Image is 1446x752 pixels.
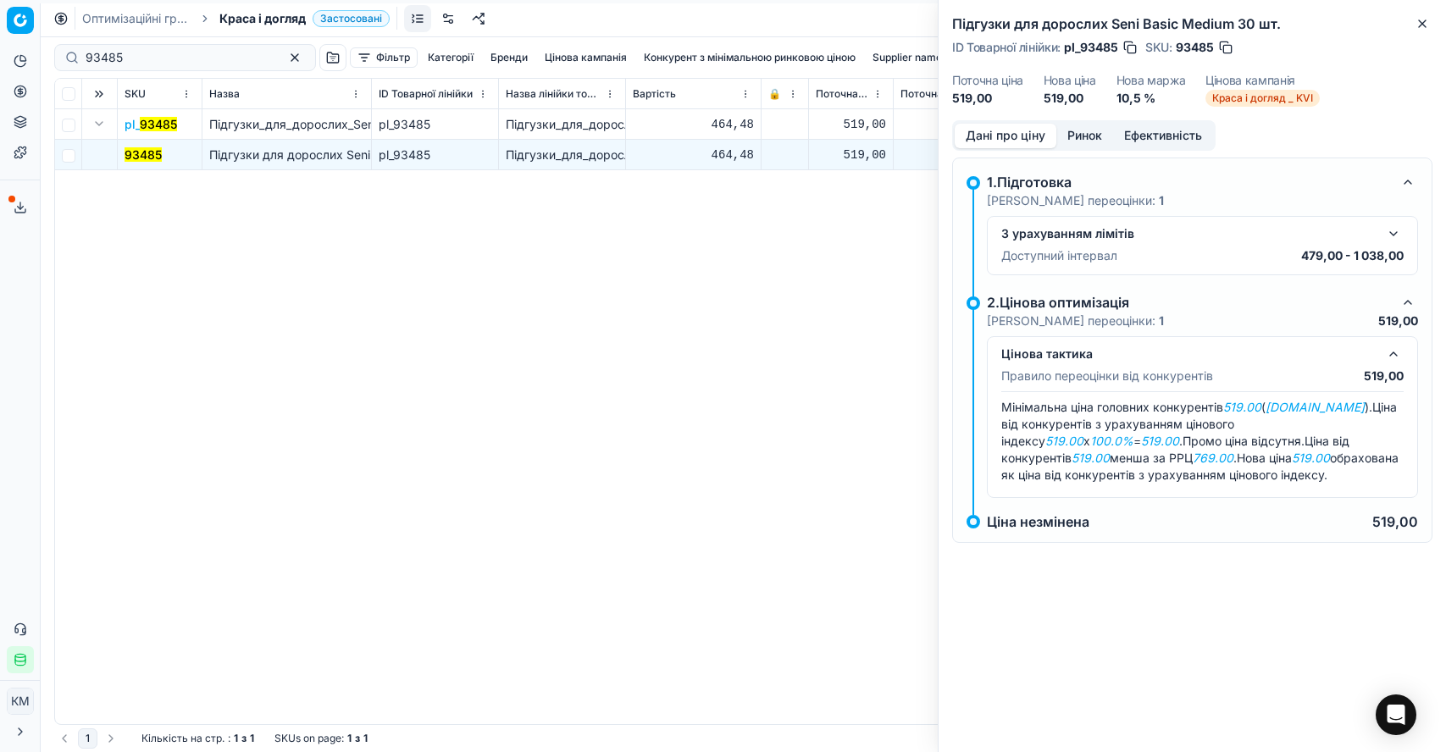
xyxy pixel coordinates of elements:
[633,116,754,133] div: 464,48
[637,47,862,68] button: Конкурент з мінімальною ринковою ціною
[1159,313,1164,328] strong: 1
[54,728,75,749] button: Go to previous page
[209,87,240,101] span: Назва
[987,292,1391,312] div: 2.Цінова оптимізація
[1001,247,1117,264] p: Доступний інтервал
[900,116,1013,133] div: 519,00
[1223,400,1261,414] em: 519.00
[1159,193,1164,207] strong: 1
[1090,434,1133,448] em: 100.0%
[1001,400,1372,414] span: Мінімальна ціна головних конкурентів ( ).
[125,116,177,133] span: pl_
[313,10,390,27] span: Застосовані
[1372,515,1418,528] p: 519,00
[484,47,535,68] button: Бренди
[1001,225,1377,242] div: З урахуванням лімітів
[900,147,1013,163] div: 519,00
[1072,451,1110,465] em: 519.00
[987,192,1164,209] p: [PERSON_NAME] переоцінки:
[952,75,1023,86] dt: Поточна ціна
[54,728,121,749] nav: pagination
[816,116,886,133] div: 519,00
[1301,247,1404,264] p: 479,00 - 1 038,00
[506,116,618,133] div: Підгузки_для_дорослих_Seni_Basic_Мedium_30_шт.
[209,117,504,131] span: Підгузки_для_дорослих_Seni_Basic_Мedium_30_шт.
[1064,39,1118,56] span: pl_93485
[125,147,162,162] mark: 93485
[952,90,1023,107] dd: 519,00
[89,113,109,134] button: Expand
[379,116,491,133] div: pl_93485
[363,732,368,745] strong: 1
[1056,124,1113,148] button: Ринок
[7,688,34,715] button: КM
[816,147,886,163] div: 519,00
[219,10,306,27] span: Краса і догляд
[1364,368,1404,384] p: 519,00
[768,87,781,101] span: 🔒
[141,732,224,745] span: Кількість на стр.
[1266,400,1365,414] em: [DOMAIN_NAME]
[987,515,1089,528] p: Ціна незмінена
[379,147,491,163] div: pl_93485
[1044,75,1096,86] dt: Нова ціна
[816,87,869,101] span: Поточна ціна
[209,147,492,162] span: Підгузки для дорослих Seni Basic Мedium 30 шт.
[379,87,473,101] span: ID Товарної лінійки
[234,732,238,745] strong: 1
[1113,124,1213,148] button: Ефективність
[987,172,1391,192] div: 1.Підготовка
[1116,90,1186,107] dd: 10,5 %
[82,10,390,27] nav: breadcrumb
[125,116,177,133] button: pl_93485
[1141,434,1179,448] em: 519.00
[82,10,191,27] a: Оптимізаційні групи
[1193,451,1233,465] em: 769.00
[866,47,949,68] button: Supplier name
[86,49,271,66] input: Пошук по SKU або назві
[355,732,360,745] strong: з
[1001,346,1377,362] div: Цінова тактика
[1145,41,1172,53] span: SKU :
[1205,75,1320,86] dt: Цінова кампанія
[347,732,352,745] strong: 1
[101,728,121,749] button: Go to next page
[1176,39,1214,56] span: 93485
[1183,434,1305,448] span: Промо ціна відсутня.
[141,732,254,745] div: :
[8,688,33,714] span: КM
[1378,312,1418,329] p: 519,00
[900,87,996,101] span: Поточна промо ціна
[274,732,344,745] span: SKUs on page :
[1116,75,1186,86] dt: Нова маржа
[1376,694,1416,735] div: Open Intercom Messenger
[241,732,247,745] strong: з
[955,124,1056,148] button: Дані про ціну
[506,87,601,101] span: Назва лінійки товарів
[421,47,480,68] button: Категорії
[1044,90,1096,107] dd: 519,00
[350,47,418,68] button: Фільтр
[952,41,1061,53] span: ID Товарної лінійки :
[1001,368,1213,384] p: Правило переоцінки від конкурентів
[1292,451,1330,465] em: 519.00
[506,147,618,163] div: Підгузки_для_дорослих_Seni_Basic_Мedium_30_шт.
[125,147,162,163] button: 93485
[250,732,254,745] strong: 1
[1001,400,1397,448] span: Ціна від конкурентів з урахуванням цінового індексу x = .
[952,14,1432,34] h2: Підгузки для дорослих Seni Basic Мedium 30 шт.
[538,47,634,68] button: Цінова кампанія
[1205,90,1320,107] span: Краса і догляд _ KVI
[219,10,390,27] span: Краса і доглядЗастосовані
[89,84,109,104] button: Expand all
[78,728,97,749] button: 1
[987,312,1164,329] p: [PERSON_NAME] переоцінки:
[140,117,177,131] mark: 93485
[633,87,676,101] span: Вартість
[1045,434,1083,448] em: 519.00
[633,147,754,163] div: 464,48
[125,87,146,101] span: SKU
